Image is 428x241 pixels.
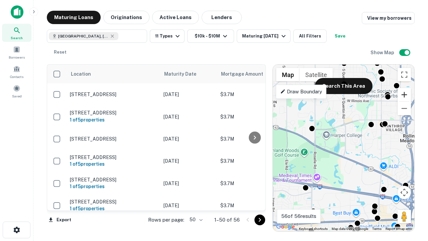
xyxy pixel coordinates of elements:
p: Draw Boundary [280,88,322,96]
p: [STREET_ADDRESS] [70,199,157,205]
p: 1–50 of 56 [214,216,240,224]
button: Maturing [DATE] [237,29,291,43]
p: [STREET_ADDRESS] [70,136,157,142]
h6: 1 of 5 properties [70,116,157,124]
p: $3.7M [220,202,287,209]
button: Save your search to get updates of matches that match your search criteria. [329,29,351,43]
button: Zoom out [398,102,411,115]
span: Location [71,70,91,78]
h6: 1 of 5 properties [70,160,157,168]
p: [DATE] [164,113,214,120]
p: $3.7M [220,180,287,187]
p: [STREET_ADDRESS] [70,154,157,160]
img: capitalize-icon.png [11,5,23,19]
th: Mortgage Amount [217,65,291,83]
button: Originations [103,11,149,24]
a: Borrowers [2,43,31,61]
button: Search This Area [315,78,372,94]
span: Borrowers [9,55,25,60]
p: [STREET_ADDRESS] [70,91,157,97]
button: $10k - $10M [187,29,234,43]
div: 0 0 [273,65,414,231]
p: $3.7M [220,91,287,98]
p: [DATE] [164,180,214,187]
p: $3.7M [220,157,287,165]
a: View my borrowers [362,12,415,24]
button: Zoom in [398,88,411,101]
span: Mortgage Amount [221,70,272,78]
p: $3.7M [220,113,287,120]
p: [DATE] [164,157,214,165]
h6: 1 of 5 properties [70,183,157,190]
button: Export [47,215,73,225]
div: 50 [187,215,204,225]
th: Location [67,65,160,83]
p: [DATE] [164,202,214,209]
h6: 1 of 5 properties [70,205,157,212]
button: Maturing Loans [47,11,101,24]
a: Report a map error [386,227,412,231]
a: Terms (opens in new tab) [372,227,382,231]
a: Contacts [2,63,31,81]
h6: Show Map [370,49,395,56]
p: $3.7M [220,135,287,143]
div: Maturing [DATE] [242,32,288,40]
p: [DATE] [164,91,214,98]
iframe: Chat Widget [395,187,428,220]
button: Reset [49,46,71,59]
p: [DATE] [164,135,214,143]
span: Saved [12,93,22,99]
button: Toggle fullscreen view [398,68,411,81]
p: Rows per page: [148,216,184,224]
img: Google [275,223,297,231]
button: Show satellite imagery [300,68,333,81]
p: 56 of 56 results [281,212,316,220]
th: Maturity Date [160,65,217,83]
span: Search [11,35,23,41]
button: Show street map [276,68,300,81]
a: Open this area in Google Maps (opens a new window) [275,223,297,231]
button: Active Loans [152,11,199,24]
span: Contacts [10,74,23,79]
a: Search [2,24,31,42]
button: Map camera controls [398,186,411,199]
p: [STREET_ADDRESS] [70,177,157,183]
span: Maturity Date [164,70,205,78]
a: Saved [2,82,31,100]
button: Keyboard shortcuts [299,227,328,231]
button: 11 Types [150,29,185,43]
span: Map data ©2025 Google [332,227,368,231]
span: [GEOGRAPHIC_DATA], [GEOGRAPHIC_DATA] [58,33,108,39]
button: Go to next page [254,215,265,225]
button: Lenders [202,11,242,24]
p: [STREET_ADDRESS] [70,110,157,116]
button: All Filters [293,29,327,43]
